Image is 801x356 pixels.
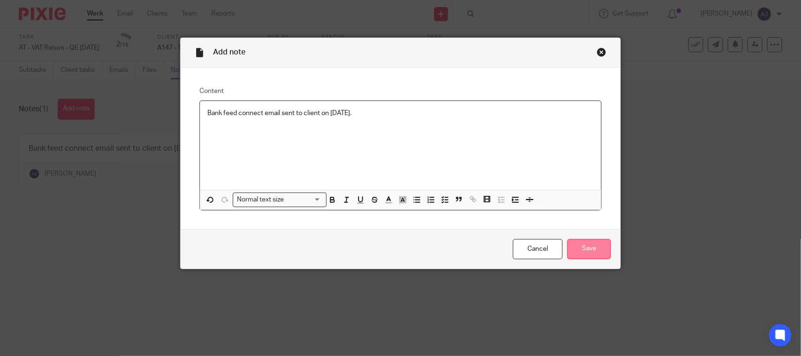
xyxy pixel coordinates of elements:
[233,193,327,207] div: Search for option
[513,239,563,259] a: Cancel
[207,108,594,118] p: Bank feed connect email sent to client on [DATE].
[287,195,321,205] input: Search for option
[235,195,286,205] span: Normal text size
[567,239,611,259] input: Save
[199,86,602,96] label: Content
[597,47,606,57] div: Close this dialog window
[213,48,245,56] span: Add note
